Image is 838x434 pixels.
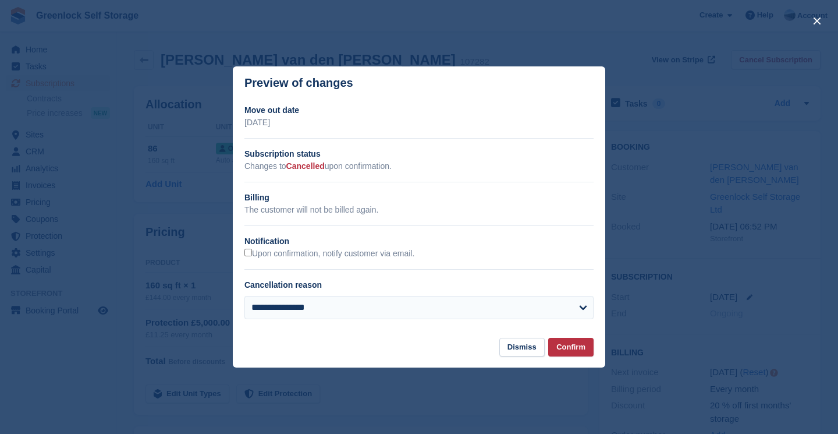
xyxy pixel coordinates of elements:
[286,161,325,171] span: Cancelled
[244,160,594,172] p: Changes to upon confirmation.
[244,249,414,259] label: Upon confirmation, notify customer via email.
[808,12,826,30] button: close
[244,280,322,290] label: Cancellation reason
[244,104,594,117] h2: Move out date
[244,204,594,216] p: The customer will not be billed again.
[244,148,594,160] h2: Subscription status
[548,338,594,357] button: Confirm
[244,117,594,129] p: [DATE]
[499,338,545,357] button: Dismiss
[244,76,353,90] p: Preview of changes
[244,235,594,248] h2: Notification
[244,249,252,256] input: Upon confirmation, notify customer via email.
[244,192,594,204] h2: Billing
